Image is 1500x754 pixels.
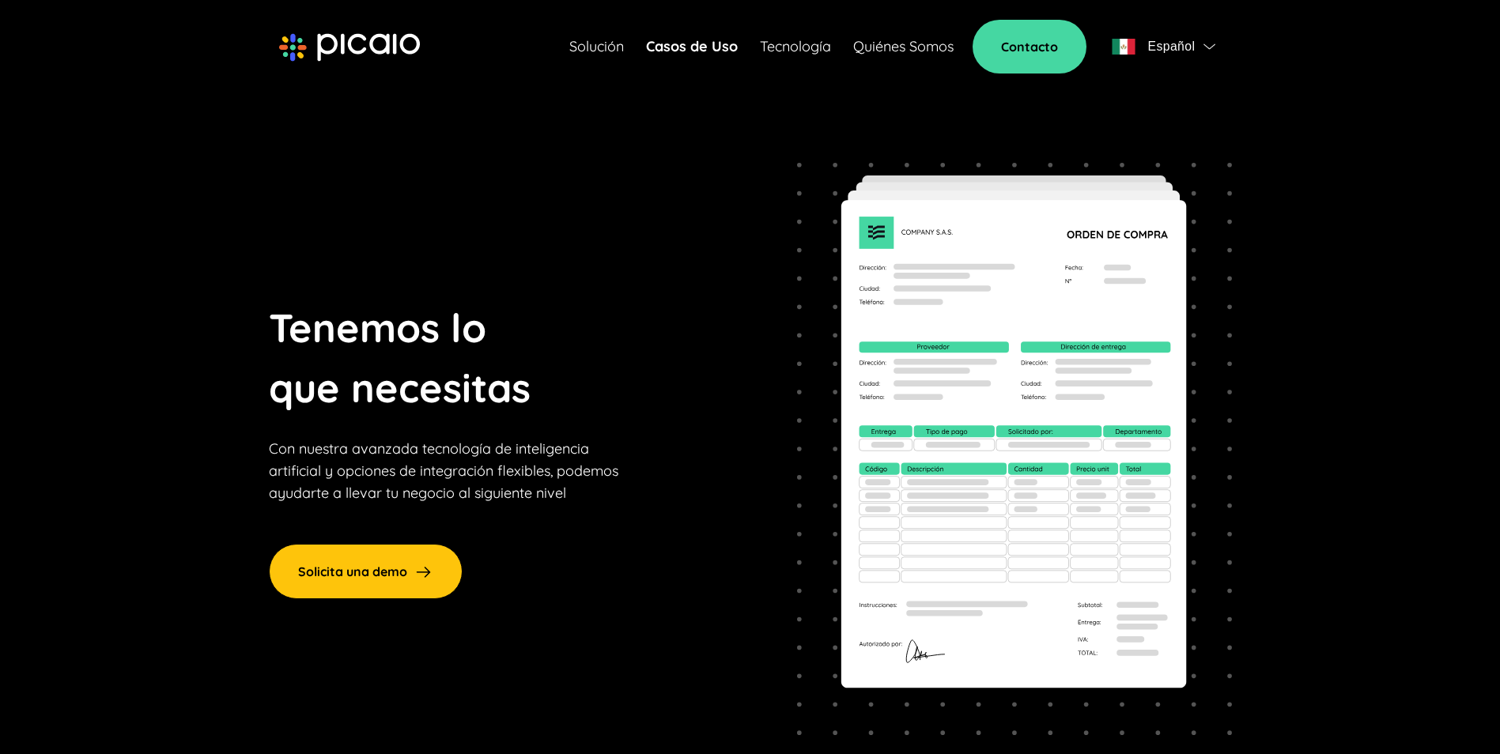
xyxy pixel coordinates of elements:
[279,33,420,62] img: picaio-logo
[1203,43,1215,50] img: flag
[1105,31,1221,62] button: flagEspañolflag
[646,36,738,58] a: Casos de Uso
[760,36,831,58] a: Tecnología
[797,162,1232,735] img: dynamic-image
[569,36,624,58] a: Solución
[269,544,463,599] a: Solicita una demo
[973,20,1086,74] a: Contacto
[1147,36,1195,58] span: Español
[269,298,531,418] p: Tenemos lo que necesitas
[1112,39,1135,55] img: flag
[414,562,433,582] img: arrow-right
[853,36,954,58] a: Quiénes Somos
[269,438,618,504] p: Con nuestra avanzada tecnología de inteligencia artificial y opciones de integración flexibles, p...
